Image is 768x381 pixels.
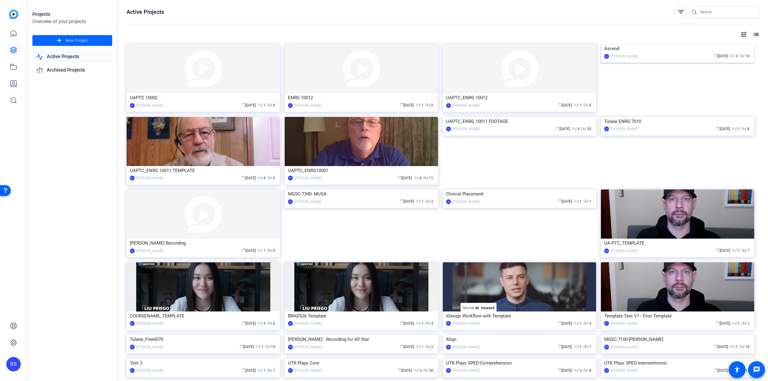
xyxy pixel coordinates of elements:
[267,368,271,372] span: radio
[610,126,638,132] div: [PERSON_NAME]
[136,320,163,326] div: [PERSON_NAME]
[267,103,271,106] span: radio
[446,335,593,344] div: Align
[610,368,638,374] div: [PERSON_NAME]
[257,103,261,106] span: group
[583,199,587,203] span: radio
[741,321,745,325] span: radio
[604,345,609,350] div: BS
[583,345,591,349] span: / 1
[739,54,743,57] span: radio
[288,166,435,175] div: UAPTC_ENRG10001
[581,127,585,130] span: radio
[558,103,572,107] span: [DATE]
[400,321,403,325] span: calendar_today
[425,103,429,106] span: radio
[558,321,562,325] span: calendar_today
[415,199,419,203] span: group
[413,176,421,180] span: / 4
[556,127,570,131] span: [DATE]
[136,344,163,350] div: [PERSON_NAME]
[452,368,480,374] div: [PERSON_NAME]
[716,248,720,252] span: calendar_today
[294,199,322,205] div: [PERSON_NAME]
[130,249,135,253] div: BS
[732,127,735,130] span: group
[574,345,582,349] span: / 1
[583,103,587,106] span: radio
[714,345,728,349] span: [DATE]
[558,199,562,203] span: calendar_today
[741,321,749,326] span: / 1
[400,321,414,326] span: [DATE]
[257,368,265,373] span: / 1
[558,345,572,349] span: [DATE]
[55,37,63,44] mat-icon: add
[413,176,417,179] span: group
[574,321,577,325] span: group
[130,93,277,102] div: UAPTC 10002
[415,344,419,348] span: group
[556,127,559,130] span: calendar_today
[574,344,577,348] span: group
[288,359,435,368] div: UTK Plays Core
[425,345,433,349] span: / 2
[583,321,591,326] span: / 3
[677,8,685,16] mat-icon: filter_list
[716,321,720,325] span: calendar_today
[425,103,433,107] span: / 0
[242,176,245,179] span: calendar_today
[753,366,760,373] mat-icon: message
[610,320,638,326] div: [PERSON_NAME]
[604,239,751,248] div: UA-PTC_TEMPLATE
[130,345,135,350] div: BS
[446,199,451,204] div: BS
[452,344,480,350] div: [PERSON_NAME]
[730,54,733,57] span: group
[130,176,135,180] div: BS
[604,359,751,368] div: UTK Plays SPED-Interventionist
[610,344,638,350] div: [PERSON_NAME]
[398,176,412,180] span: [DATE]
[398,368,401,372] span: calendar_today
[423,176,427,179] span: radio
[32,18,112,25] div: Overview of your projects
[446,117,593,126] div: UAPTC_ENRG 10011 FOOTAGE
[32,51,112,63] a: Active Projects
[267,249,275,253] span: / 0
[574,321,582,326] span: / 1
[733,366,741,373] mat-icon: accessibility
[400,345,414,349] span: [DATE]
[130,103,135,108] div: BS
[257,321,265,326] span: / 3
[732,127,740,131] span: / 1
[452,126,480,132] div: [PERSON_NAME]
[267,321,275,326] span: / 0
[398,176,401,179] span: calendar_today
[130,311,277,320] div: COURSENAME_TEMPLATE
[446,103,451,108] div: BS
[452,103,480,109] div: [PERSON_NAME]
[581,127,591,131] span: / 20
[716,249,730,253] span: [DATE]
[558,103,562,106] span: calendar_today
[267,103,275,107] span: / 0
[267,176,271,179] span: radio
[732,249,740,253] span: / 1
[446,368,451,373] div: BS
[413,368,421,373] span: / 3
[574,368,577,372] span: group
[255,344,259,348] span: group
[294,175,322,181] div: [PERSON_NAME]
[571,127,575,130] span: group
[452,199,480,205] div: [PERSON_NAME]
[425,199,433,204] span: / 2
[136,368,163,374] div: [PERSON_NAME]
[257,176,265,180] span: / 4
[446,311,593,320] div: iDesign Workflow with Template
[288,321,293,326] div: BS
[288,189,435,198] div: MGSC 7340- MUSA
[423,368,427,372] span: radio
[604,311,751,320] div: Template Test V1 - First Template
[240,344,243,348] span: calendar_today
